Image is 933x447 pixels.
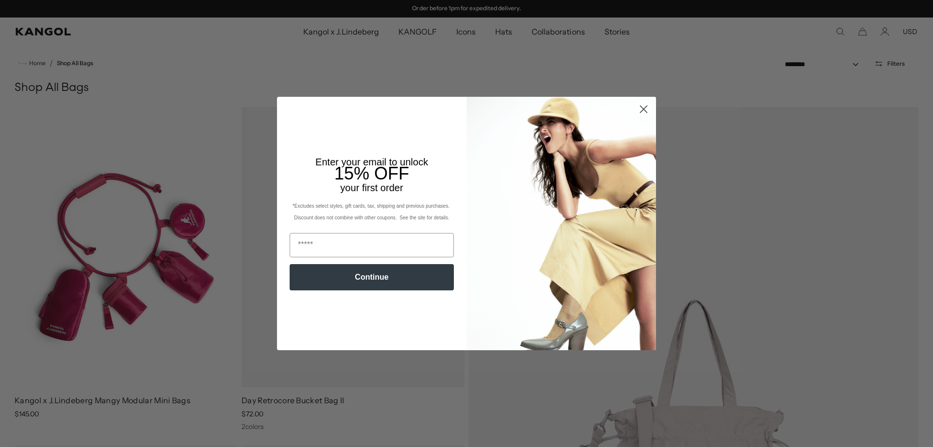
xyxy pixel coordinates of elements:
[290,264,454,290] button: Continue
[466,97,656,350] img: 93be19ad-e773-4382-80b9-c9d740c9197f.jpeg
[290,233,454,257] input: Email
[635,101,652,118] button: Close dialog
[293,203,451,220] span: *Excludes select styles, gift cards, tax, shipping and previous purchases. Discount does not comb...
[334,163,409,183] span: 15% OFF
[340,182,403,193] span: your first order
[315,157,428,167] span: Enter your email to unlock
